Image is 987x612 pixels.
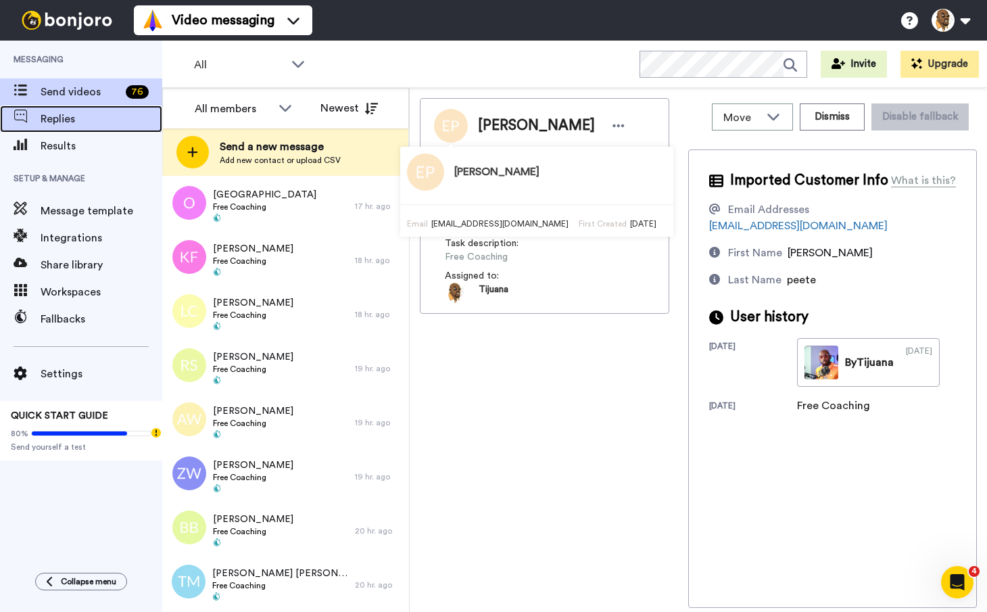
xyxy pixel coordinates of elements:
span: Settings [41,366,162,382]
span: [PERSON_NAME] [213,513,293,526]
span: Free Coaching [213,418,293,429]
span: Video messaging [172,11,274,30]
span: [EMAIL_ADDRESS][DOMAIN_NAME] [431,220,569,228]
div: 19 hr. ago [355,363,402,374]
img: kf.png [172,240,206,274]
img: b7c99114-6dd8-4017-86a1-664df71e599d-thumb.jpg [804,346,838,379]
span: Free Coaching [212,580,348,591]
img: vm-color.svg [142,9,164,31]
img: bb.png [172,511,206,544]
span: [PERSON_NAME] [788,248,873,258]
button: Newest [310,95,388,122]
span: Results [41,138,162,154]
button: Disable fallback [871,103,969,131]
span: Collapse menu [61,576,116,587]
span: [PERSON_NAME] [213,296,293,310]
div: [DATE] [906,346,932,379]
div: 18 hr. ago [355,255,402,266]
span: QUICK START GUIDE [11,411,108,421]
span: Integrations [41,230,162,246]
div: 20 hr. ago [355,525,402,536]
img: Image of Ennist Peete [407,154,444,191]
div: Free Coaching [797,398,870,414]
span: Send videos [41,84,120,100]
button: Collapse menu [35,573,127,590]
span: [PERSON_NAME] [PERSON_NAME] [212,567,348,580]
span: Replies [41,111,162,127]
span: Free Coaching [213,364,293,375]
span: [GEOGRAPHIC_DATA] [213,188,316,202]
div: [DATE] [709,341,797,387]
div: Tooltip anchor [150,427,162,439]
span: [PERSON_NAME] [213,242,293,256]
span: Fallbacks [41,311,162,327]
span: Free Coaching [213,202,316,212]
button: Upgrade [900,51,979,78]
a: [EMAIL_ADDRESS][DOMAIN_NAME] [709,220,888,231]
div: First Name [728,245,782,261]
span: Task description : [445,237,539,250]
span: Send a new message [220,139,341,155]
span: First Created [579,220,627,228]
span: Free Coaching [213,256,293,266]
span: Message template [41,203,162,219]
span: [PERSON_NAME] [213,350,293,364]
div: What is this? [891,172,956,189]
img: aw.png [172,402,206,436]
span: Send yourself a test [11,442,151,452]
img: tm.png [172,565,206,598]
span: Share library [41,257,162,273]
div: 19 hr. ago [355,417,402,428]
span: Free Coaching [213,526,293,537]
button: Invite [821,51,887,78]
span: Assigned to: [445,269,539,283]
div: Email Addresses [728,202,809,218]
img: zw.png [172,456,206,490]
span: [PERSON_NAME] [478,116,595,136]
span: Imported Customer Info [730,170,888,191]
span: Add new contact or upload CSV [220,155,341,166]
img: AOh14GhEjaPh0ApFcDEkF8BHeDUOyUOOgDqA3jmRCib0HA [445,283,465,303]
span: peete [787,275,816,285]
img: rs.png [172,348,206,382]
img: lc.png [172,294,206,328]
span: 4 [969,566,980,577]
img: bj-logo-header-white.svg [16,11,118,30]
img: Image of Ennist Peete [434,109,468,143]
span: Tijuana [479,283,508,303]
iframe: Intercom live chat [941,566,973,598]
span: Free Coaching [213,310,293,321]
span: Email [407,220,428,228]
span: 80% [11,428,28,439]
div: Last Name [728,272,781,288]
div: By Tijuana [845,354,894,371]
span: [PERSON_NAME] [213,458,293,472]
span: User history [730,307,809,327]
div: 18 hr. ago [355,309,402,320]
a: ByTijuana[DATE] [797,338,940,387]
img: o.png [172,186,206,220]
span: Workspaces [41,284,162,300]
span: [PERSON_NAME] [213,404,293,418]
span: All [194,57,285,73]
span: [DATE] [630,220,656,228]
div: 20 hr. ago [355,580,402,590]
span: Free Coaching [213,472,293,483]
h3: [PERSON_NAME] [454,166,539,179]
div: 19 hr. ago [355,471,402,482]
span: Free Coaching [445,250,573,264]
div: [DATE] [709,400,797,414]
div: All members [195,101,272,117]
button: Dismiss [800,103,865,131]
span: Move [723,110,760,126]
div: 76 [126,85,149,99]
